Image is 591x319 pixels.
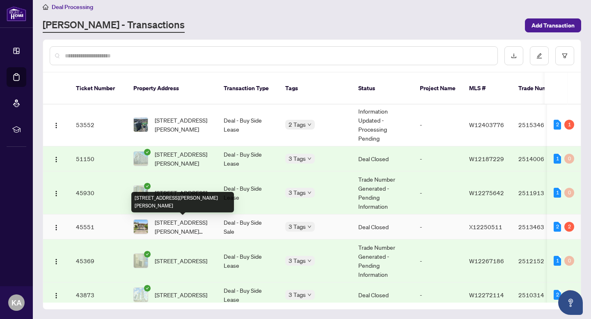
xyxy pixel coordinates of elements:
[525,18,581,32] button: Add Transaction
[69,73,127,105] th: Ticket Number
[307,123,312,127] span: down
[352,73,413,105] th: Status
[307,157,312,161] span: down
[564,188,574,198] div: 0
[554,256,561,266] div: 1
[53,224,60,231] img: Logo
[469,155,504,162] span: W12187229
[413,146,463,171] td: -
[564,154,574,164] div: 0
[53,122,60,129] img: Logo
[554,222,561,232] div: 2
[69,239,127,283] td: 45369
[69,146,127,171] td: 51150
[564,120,574,130] div: 1
[50,288,63,301] button: Logo
[413,239,463,283] td: -
[217,214,279,239] td: Deal - Buy Side Sale
[289,256,306,265] span: 3 Tags
[564,256,574,266] div: 0
[131,192,234,212] div: [STREET_ADDRESS][PERSON_NAME][PERSON_NAME]
[52,3,93,11] span: Deal Processing
[289,188,306,197] span: 3 Tags
[134,118,148,132] img: thumbnail-img
[217,103,279,146] td: Deal - Buy Side Lease
[531,19,575,32] span: Add Transaction
[352,171,413,214] td: Trade Number Generated - Pending Information
[134,220,148,234] img: thumbnail-img
[558,290,583,315] button: Open asap
[50,152,63,165] button: Logo
[134,186,148,200] img: thumbnail-img
[53,258,60,265] img: Logo
[554,290,561,300] div: 2
[11,297,22,308] span: KA
[127,73,217,105] th: Property Address
[155,150,211,168] span: [STREET_ADDRESS][PERSON_NAME]
[413,283,463,308] td: -
[512,214,569,239] td: 2513463
[69,214,127,239] td: 45551
[144,149,151,155] span: check-circle
[469,223,502,230] span: X12250511
[469,121,504,128] span: W12403776
[512,146,569,171] td: 2514006
[413,73,463,105] th: Project Name
[53,292,60,299] img: Logo
[155,256,207,265] span: [STREET_ADDRESS]
[50,220,63,233] button: Logo
[134,288,148,302] img: thumbnail-img
[50,254,63,267] button: Logo
[53,156,60,163] img: Logo
[512,239,569,283] td: 2512152
[53,190,60,197] img: Logo
[469,257,504,264] span: W12267186
[50,118,63,131] button: Logo
[512,283,569,308] td: 2510314
[155,290,207,299] span: [STREET_ADDRESS]
[463,73,512,105] th: MLS #
[144,251,151,257] span: check-circle
[554,188,561,198] div: 1
[217,283,279,308] td: Deal - Buy Side Lease
[512,103,569,146] td: 2515346
[43,4,48,10] span: home
[469,291,504,298] span: W12272114
[352,283,413,308] td: Deal Closed
[512,171,569,214] td: 2511913
[217,239,279,283] td: Deal - Buy Side Lease
[307,191,312,195] span: down
[144,285,151,292] span: check-circle
[155,116,211,134] span: [STREET_ADDRESS][PERSON_NAME]
[554,154,561,164] div: 1
[289,290,306,299] span: 3 Tags
[43,18,185,33] a: [PERSON_NAME] - Transactions
[279,73,352,105] th: Tags
[564,222,574,232] div: 2
[562,53,568,59] span: filter
[217,146,279,171] td: Deal - Buy Side Lease
[307,225,312,229] span: down
[555,46,574,65] button: filter
[307,293,312,297] span: down
[352,103,413,146] td: Information Updated - Processing Pending
[512,73,569,105] th: Trade Number
[289,154,306,163] span: 3 Tags
[352,146,413,171] td: Deal Closed
[69,283,127,308] td: 43873
[307,259,312,263] span: down
[413,171,463,214] td: -
[504,46,523,65] button: download
[352,214,413,239] td: Deal Closed
[530,46,549,65] button: edit
[144,183,151,189] span: check-circle
[134,152,148,166] img: thumbnail-img
[155,218,211,236] span: [STREET_ADDRESS][PERSON_NAME][PERSON_NAME]
[554,120,561,130] div: 2
[536,53,542,59] span: edit
[511,53,517,59] span: download
[469,189,504,196] span: W12275642
[289,120,306,129] span: 2 Tags
[7,6,26,21] img: logo
[413,214,463,239] td: -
